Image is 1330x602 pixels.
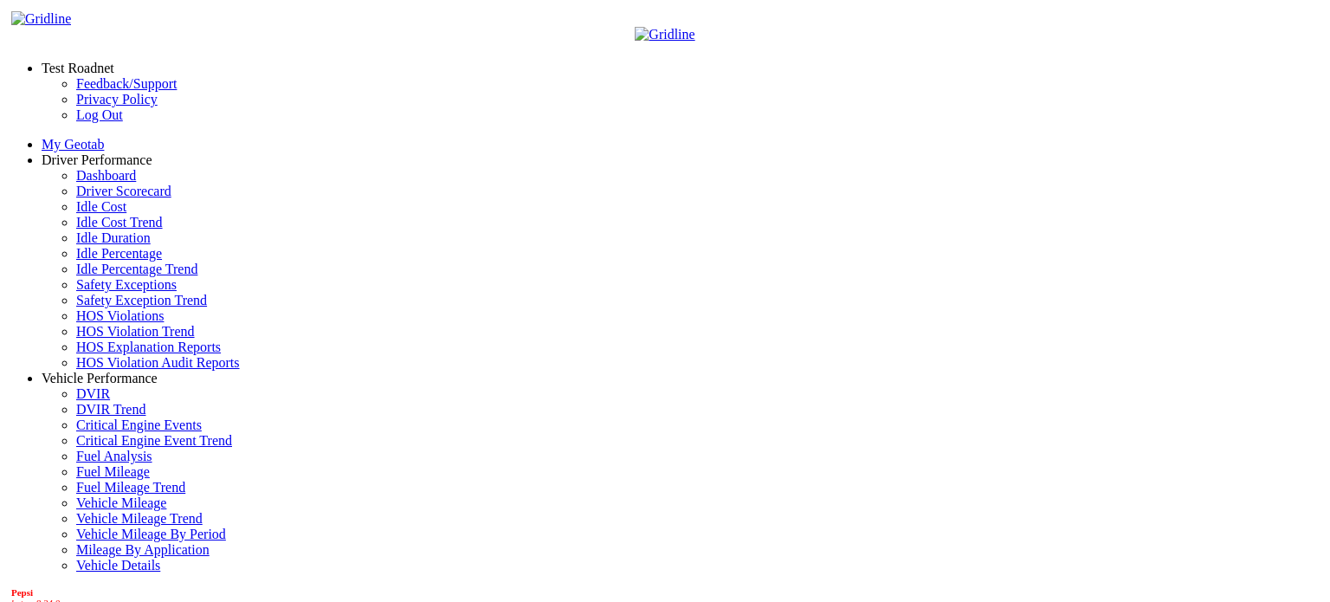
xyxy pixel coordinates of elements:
[76,433,232,448] a: Critical Engine Event Trend
[76,262,197,276] a: Idle Percentage Trend
[76,542,210,557] a: Mileage By Application
[76,215,163,230] a: Idle Cost Trend
[76,92,158,107] a: Privacy Policy
[42,152,152,167] a: Driver Performance
[76,308,164,323] a: HOS Violations
[76,230,151,245] a: Idle Duration
[42,137,104,152] a: My Geotab
[42,371,158,385] a: Vehicle Performance
[76,386,110,401] a: DVIR
[76,464,150,479] a: Fuel Mileage
[11,11,71,27] img: Gridline
[76,558,160,573] a: Vehicle Details
[76,107,123,122] a: Log Out
[76,246,162,261] a: Idle Percentage
[42,61,114,75] a: Test Roadnet
[76,293,207,307] a: Safety Exception Trend
[76,199,126,214] a: Idle Cost
[76,184,171,198] a: Driver Scorecard
[635,27,694,42] img: Gridline
[11,587,33,598] b: Pepsi
[76,449,152,463] a: Fuel Analysis
[76,355,240,370] a: HOS Violation Audit Reports
[76,402,145,417] a: DVIR Trend
[76,511,203,526] a: Vehicle Mileage Trend
[76,76,177,91] a: Feedback/Support
[76,527,226,541] a: Vehicle Mileage By Period
[76,168,136,183] a: Dashboard
[76,495,166,510] a: Vehicle Mileage
[76,340,221,354] a: HOS Explanation Reports
[76,480,185,495] a: Fuel Mileage Trend
[76,277,177,292] a: Safety Exceptions
[76,324,195,339] a: HOS Violation Trend
[76,418,202,432] a: Critical Engine Events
